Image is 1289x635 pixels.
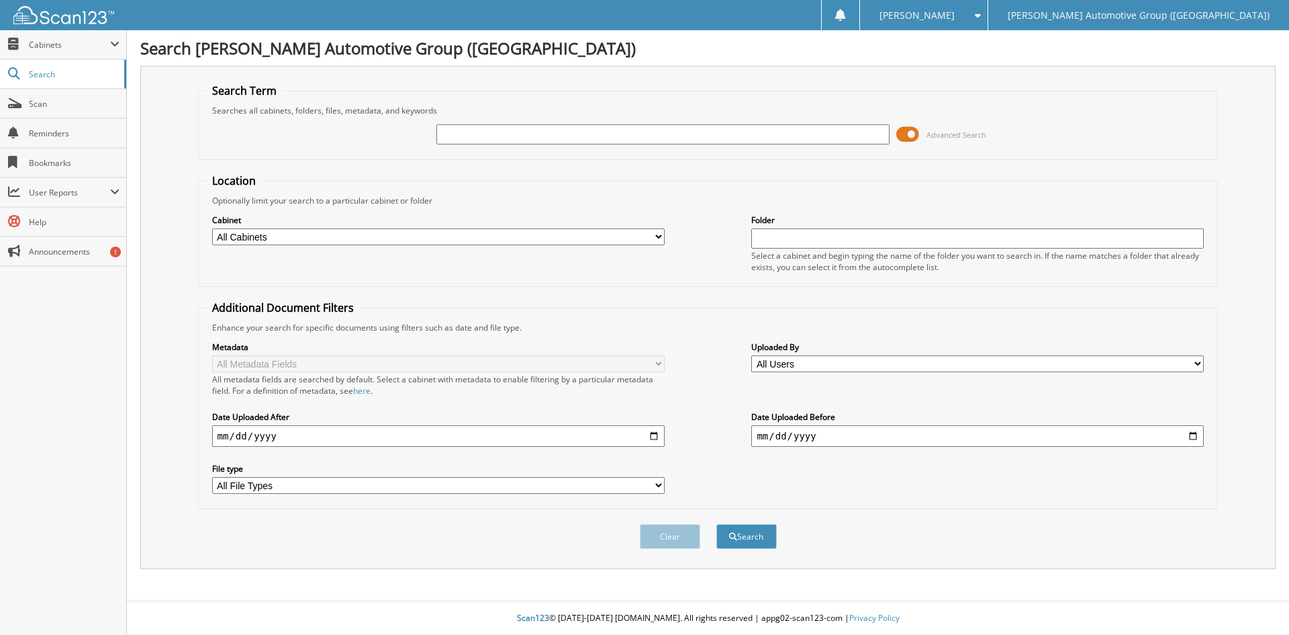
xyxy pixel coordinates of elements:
[140,37,1276,59] h1: Search [PERSON_NAME] Automotive Group ([GEOGRAPHIC_DATA])
[205,173,262,188] legend: Location
[29,128,120,139] span: Reminders
[353,385,371,396] a: here
[29,187,110,198] span: User Reports
[926,130,986,140] span: Advanced Search
[29,216,120,228] span: Help
[29,69,117,80] span: Search
[29,98,120,110] span: Scan
[205,300,361,315] legend: Additional Document Filters
[751,425,1204,447] input: end
[879,11,955,19] span: [PERSON_NAME]
[29,246,120,257] span: Announcements
[212,463,665,474] label: File type
[751,214,1204,226] label: Folder
[751,250,1204,273] div: Select a cabinet and begin typing the name of the folder you want to search in. If the name match...
[212,374,665,396] div: All metadata fields are searched by default. Select a cabinet with metadata to enable filtering b...
[751,411,1204,423] label: Date Uploaded Before
[205,195,1211,206] div: Optionally limit your search to a particular cabinet or folder
[716,524,777,549] button: Search
[517,612,549,624] span: Scan123
[212,341,665,353] label: Metadata
[29,39,110,50] span: Cabinets
[205,83,283,98] legend: Search Term
[29,157,120,169] span: Bookmarks
[110,247,121,257] div: 1
[849,612,900,624] a: Privacy Policy
[205,322,1211,333] div: Enhance your search for specific documents using filters such as date and file type.
[127,602,1289,635] div: © [DATE]-[DATE] [DOMAIN_NAME]. All rights reserved | appg02-scan123-com |
[13,6,114,24] img: scan123-logo-white.svg
[212,425,665,447] input: start
[212,214,665,226] label: Cabinet
[212,411,665,423] label: Date Uploaded After
[205,105,1211,116] div: Searches all cabinets, folders, files, metadata, and keywords
[640,524,700,549] button: Clear
[751,341,1204,353] label: Uploaded By
[1008,11,1270,19] span: [PERSON_NAME] Automotive Group ([GEOGRAPHIC_DATA])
